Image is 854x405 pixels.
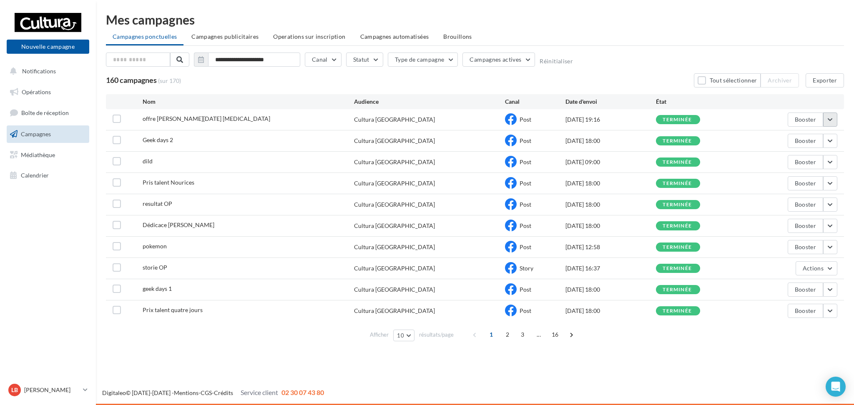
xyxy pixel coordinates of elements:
a: CGS [201,389,212,396]
div: [DATE] 16:37 [565,264,656,272]
div: Cultura [GEOGRAPHIC_DATA] [354,200,435,209]
span: Brouillons [443,33,472,40]
div: terminée [663,287,692,292]
div: terminée [663,160,692,165]
button: Booster [788,304,823,318]
span: Post [520,307,531,314]
button: Booster [788,176,823,190]
button: Booster [788,112,823,127]
span: 2 [501,328,514,341]
span: Campagnes [21,130,51,137]
span: Post [520,222,531,229]
button: Exporter [806,73,844,87]
a: Médiathèque [5,146,91,164]
button: Booster [788,197,823,212]
span: Service client [241,388,278,396]
button: Statut [346,52,383,67]
a: Mentions [174,389,198,396]
div: terminée [663,138,692,144]
button: Réinitialiser [540,58,573,65]
div: [DATE] 09:00 [565,158,656,166]
span: Afficher [370,331,389,339]
a: Campagnes [5,125,91,143]
button: Canal [305,52,342,67]
div: Canal [505,97,565,106]
div: terminée [663,308,692,314]
span: 02 30 07 43 80 [281,388,324,396]
span: Geek days 2 [143,136,173,143]
div: Cultura [GEOGRAPHIC_DATA] [354,137,435,145]
span: 16 [548,328,562,341]
a: Crédits [214,389,233,396]
span: geek days 1 [143,285,172,292]
div: terminée [663,223,692,229]
span: pokemon [143,242,167,250]
div: Cultura [GEOGRAPHIC_DATA] [354,115,435,124]
div: [DATE] 18:00 [565,137,656,145]
button: Booster [788,282,823,297]
button: Booster [788,155,823,169]
div: [DATE] 18:00 [565,285,656,294]
span: Campagnes publicitaires [191,33,259,40]
span: Campagnes actives [470,56,521,63]
span: Actions [803,265,824,272]
span: 160 campagnes [106,75,157,85]
a: Digitaleo [102,389,126,396]
span: 1 [485,328,498,341]
span: Post [520,158,531,165]
span: Post [520,286,531,293]
button: Campagnes actives [462,52,535,67]
button: Archiver [761,73,799,87]
span: © [DATE]-[DATE] - - - [102,389,324,396]
span: ... [532,328,545,341]
div: [DATE] 18:00 [565,200,656,209]
button: Booster [788,134,823,148]
span: dild [143,157,153,165]
button: Actions [796,261,837,275]
div: terminée [663,202,692,207]
span: Post [520,243,531,250]
button: Booster [788,240,823,254]
span: Dédicace isa bella [143,221,214,228]
div: Audience [354,97,505,106]
span: Notifications [22,67,56,75]
span: resultat OP [143,200,172,207]
div: [DATE] 19:16 [565,115,656,124]
div: [DATE] 12:58 [565,243,656,251]
button: Tout sélectionner [694,73,761,87]
div: [DATE] 18:00 [565,222,656,230]
div: Cultura [GEOGRAPHIC_DATA] [354,264,435,272]
a: Boîte de réception [5,104,91,122]
div: Cultura [GEOGRAPHIC_DATA] [354,158,435,166]
div: terminée [663,181,692,186]
span: (sur 170) [158,77,181,85]
span: LB [11,386,18,394]
span: Operations sur inscription [273,33,345,40]
div: Cultura [GEOGRAPHIC_DATA] [354,285,435,294]
a: Calendrier [5,167,91,184]
a: Opérations [5,83,91,101]
button: Type de campagne [388,52,458,67]
span: Calendrier [21,172,49,179]
a: LB [PERSON_NAME] [7,382,89,398]
div: [DATE] 18:00 [565,179,656,187]
div: terminée [663,245,692,250]
span: Médiathèque [21,151,55,158]
span: Boîte de réception [21,109,69,116]
button: Nouvelle campagne [7,40,89,54]
span: storie OP [143,264,167,271]
div: Mes campagnes [106,13,844,26]
div: État [656,97,746,106]
div: Date d'envoi [565,97,656,106]
div: Cultura [GEOGRAPHIC_DATA] [354,243,435,251]
span: Prix talent quatre jours [143,306,203,313]
span: Post [520,180,531,187]
span: Post [520,137,531,144]
button: Notifications [5,62,88,80]
span: offre de noel PCE [143,115,270,122]
button: 10 [393,330,414,341]
span: Campagnes automatisées [360,33,429,40]
div: Cultura [GEOGRAPHIC_DATA] [354,179,435,187]
span: Post [520,116,531,123]
span: Post [520,201,531,208]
